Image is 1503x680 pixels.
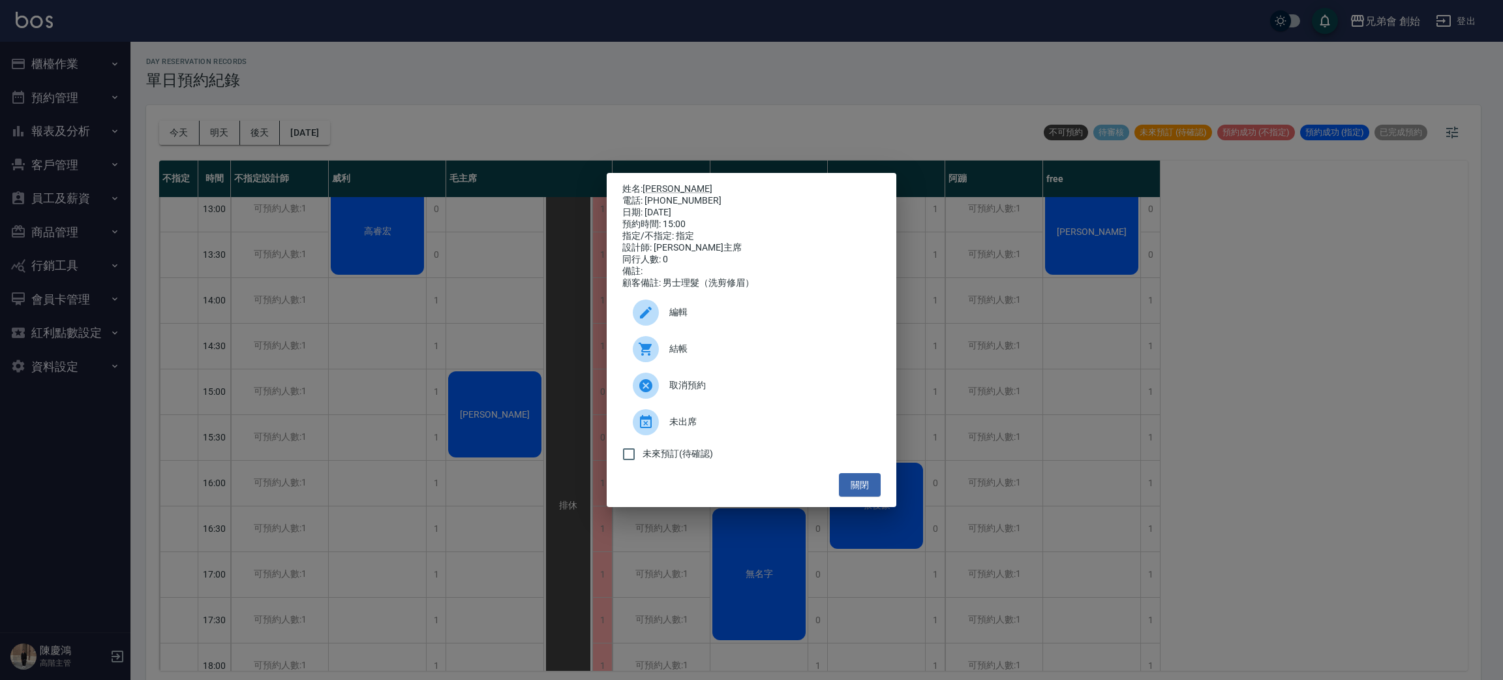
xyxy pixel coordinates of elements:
[622,207,881,219] div: 日期: [DATE]
[622,254,881,266] div: 同行人數: 0
[622,219,881,230] div: 預約時間: 15:00
[669,342,870,356] span: 結帳
[622,195,881,207] div: 電話: [PHONE_NUMBER]
[839,473,881,497] button: 關閉
[669,415,870,429] span: 未出席
[622,242,881,254] div: 設計師: [PERSON_NAME]主席
[643,183,712,194] a: [PERSON_NAME]
[622,404,881,440] div: 未出席
[622,367,881,404] div: 取消預約
[622,230,881,242] div: 指定/不指定: 指定
[669,305,870,319] span: 編輯
[622,277,881,289] div: 顧客備註: 男士理髮（洗剪修眉）
[622,331,881,367] a: 結帳
[622,266,881,277] div: 備註:
[622,183,881,195] p: 姓名:
[643,447,713,461] span: 未來預訂(待確認)
[622,294,881,331] div: 編輯
[669,379,870,392] span: 取消預約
